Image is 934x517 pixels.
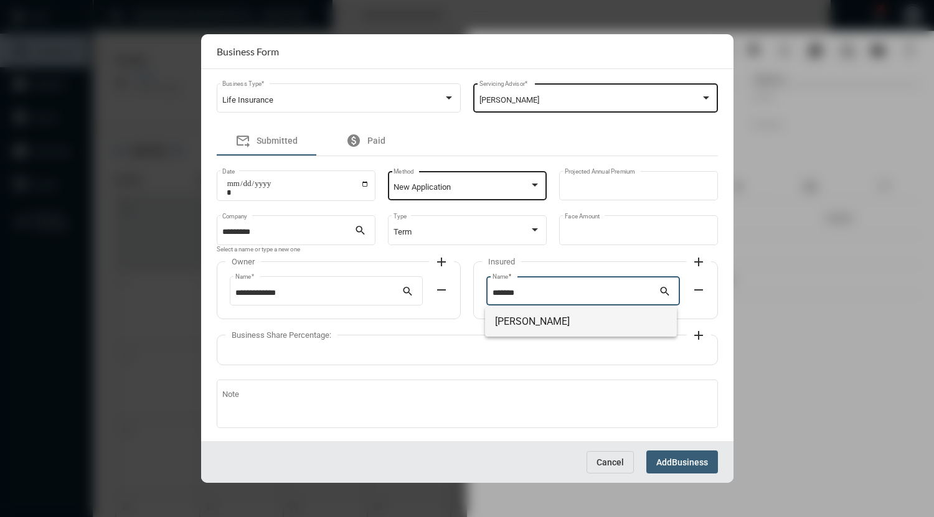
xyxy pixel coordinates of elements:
[354,224,369,239] mat-icon: search
[225,330,337,340] label: Business Share Percentage:
[656,457,672,467] span: Add
[225,257,261,266] label: Owner
[346,133,361,148] mat-icon: paid
[597,457,624,467] span: Cancel
[402,285,417,300] mat-icon: search
[495,307,667,337] span: [PERSON_NAME]
[235,133,250,148] mat-icon: forward_to_inbox
[217,246,300,253] mat-hint: Select a name or type a new one
[394,182,451,192] span: New Application
[482,257,521,266] label: Insured
[217,45,279,57] h2: Business Form
[646,450,718,473] button: AddBusiness
[672,457,708,467] span: Business
[222,95,273,105] span: Life Insurance
[394,227,412,236] span: Term
[257,136,298,146] span: Submitted
[659,285,674,300] mat-icon: search
[691,254,706,269] mat-icon: add
[587,451,634,473] button: Cancel
[434,282,449,297] mat-icon: remove
[479,95,539,105] span: [PERSON_NAME]
[691,328,706,343] mat-icon: add
[367,136,385,146] span: Paid
[434,254,449,269] mat-icon: add
[691,282,706,297] mat-icon: remove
